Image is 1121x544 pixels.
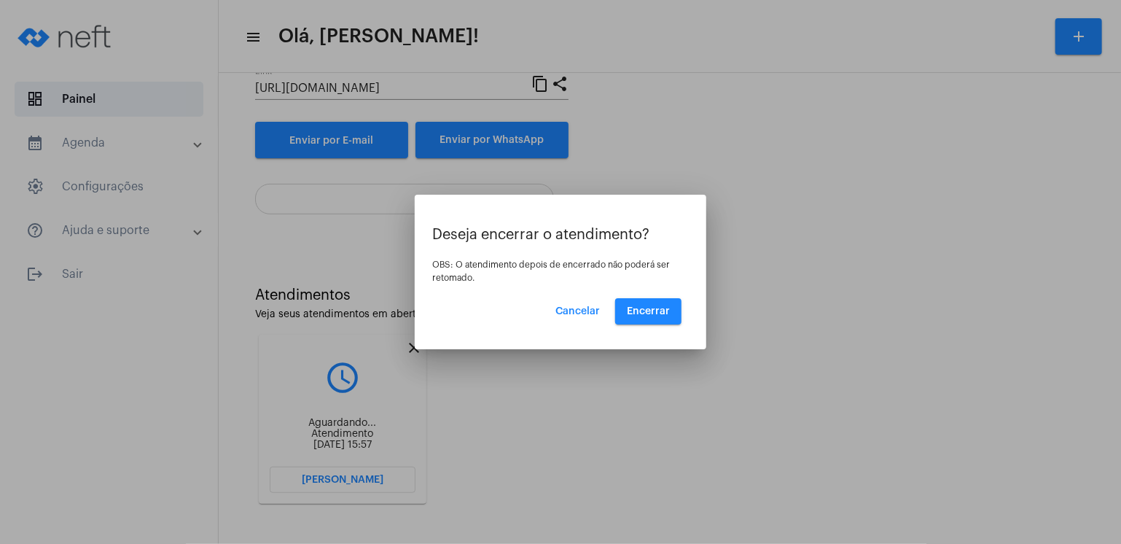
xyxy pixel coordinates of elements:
[615,298,681,325] button: Encerrar
[555,306,600,316] span: Cancelar
[432,260,670,282] span: OBS: O atendimento depois de encerrado não poderá ser retomado.
[627,306,670,316] span: Encerrar
[544,298,612,325] button: Cancelar
[432,227,689,243] p: Deseja encerrar o atendimento?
